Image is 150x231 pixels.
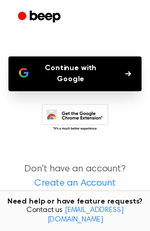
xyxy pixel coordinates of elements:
a: [EMAIL_ADDRESS][DOMAIN_NAME] [47,207,124,224]
a: Beep [11,7,70,27]
span: Contact us [6,206,144,225]
p: Don't have an account? [8,162,142,191]
a: Create an Account [11,177,139,191]
button: Continue with Google [8,56,142,91]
